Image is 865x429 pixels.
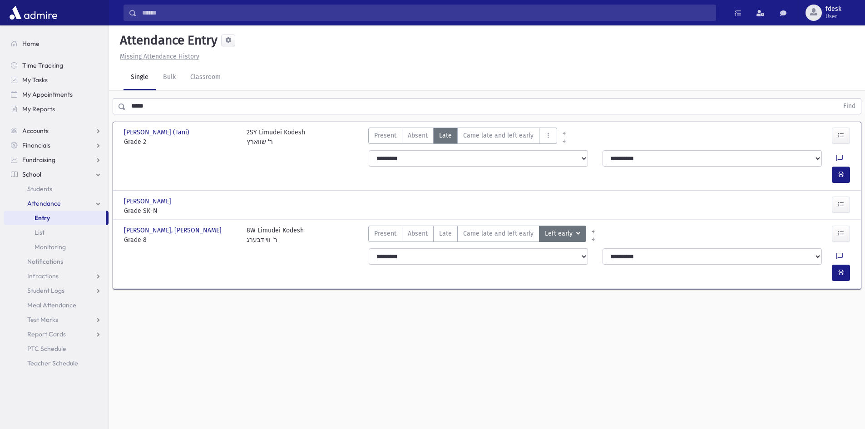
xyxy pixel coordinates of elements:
a: Financials [4,138,109,153]
button: Find [838,99,861,114]
span: Notifications [27,257,63,266]
span: Absent [408,229,428,238]
span: Came late and left early [463,131,534,140]
span: Late [439,131,452,140]
span: School [22,170,41,178]
a: Time Tracking [4,58,109,73]
span: Home [22,39,40,48]
span: Left early [545,229,574,239]
a: Bulk [156,65,183,90]
span: [PERSON_NAME], [PERSON_NAME] [124,226,223,235]
a: Student Logs [4,283,109,298]
span: Grade SK-N [124,206,237,216]
a: Notifications [4,254,109,269]
a: Accounts [4,123,109,138]
img: AdmirePro [7,4,59,22]
a: My Appointments [4,87,109,102]
span: Student Logs [27,286,64,295]
a: Infractions [4,269,109,283]
a: School [4,167,109,182]
span: Present [374,131,396,140]
span: My Appointments [22,90,73,99]
span: Present [374,229,396,238]
button: Left early [539,226,586,242]
a: Report Cards [4,327,109,341]
span: Entry [35,214,50,222]
span: Teacher Schedule [27,359,78,367]
a: Meal Attendance [4,298,109,312]
span: Time Tracking [22,61,63,69]
span: Infractions [27,272,59,280]
a: Monitoring [4,240,109,254]
span: My Tasks [22,76,48,84]
u: Missing Attendance History [120,53,199,60]
span: My Reports [22,105,55,113]
span: Report Cards [27,330,66,338]
span: Accounts [22,127,49,135]
div: 2SY Limudei Kodesh ר' שווארץ [247,128,305,147]
div: AttTypes [368,226,586,245]
a: Students [4,182,109,196]
div: AttTypes [368,128,557,147]
span: Meal Attendance [27,301,76,309]
a: Home [4,36,109,51]
input: Search [137,5,716,21]
span: Late [439,229,452,238]
a: Test Marks [4,312,109,327]
span: Fundraising [22,156,55,164]
span: Test Marks [27,316,58,324]
a: My Tasks [4,73,109,87]
span: Grade 8 [124,235,237,245]
span: Grade 2 [124,137,237,147]
span: PTC Schedule [27,345,66,353]
span: Came late and left early [463,229,534,238]
a: Attendance [4,196,109,211]
span: fdesk [825,5,841,13]
span: Absent [408,131,428,140]
span: Students [27,185,52,193]
a: PTC Schedule [4,341,109,356]
span: List [35,228,44,237]
span: Attendance [27,199,61,207]
a: Missing Attendance History [116,53,199,60]
span: User [825,13,841,20]
span: [PERSON_NAME] (Tani) [124,128,191,137]
a: Single [124,65,156,90]
a: Fundraising [4,153,109,167]
a: Classroom [183,65,228,90]
a: Entry [4,211,106,225]
span: [PERSON_NAME] [124,197,173,206]
span: Financials [22,141,50,149]
div: 8W Limudei Kodesh ר' וויידבערג [247,226,304,245]
h5: Attendance Entry [116,33,217,48]
a: List [4,225,109,240]
a: My Reports [4,102,109,116]
a: Teacher Schedule [4,356,109,370]
span: Monitoring [35,243,66,251]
